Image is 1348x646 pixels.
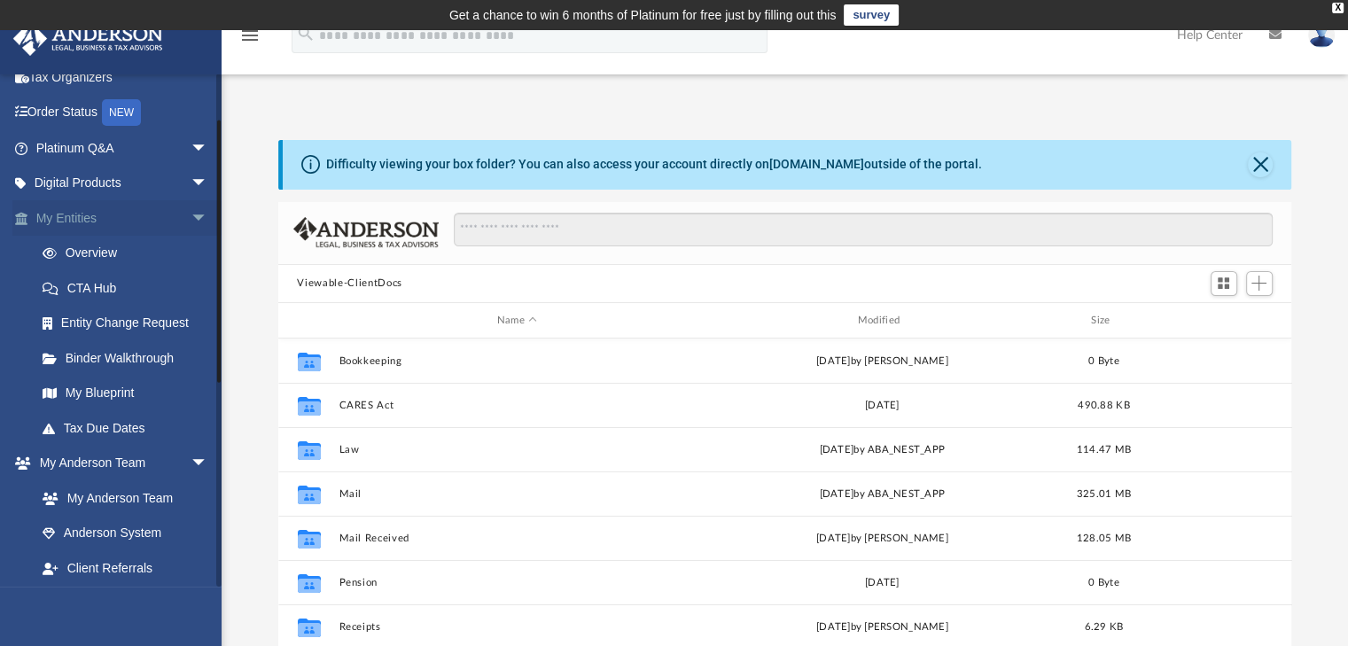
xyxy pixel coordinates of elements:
span: 0 Byte [1088,356,1119,366]
span: 0 Byte [1088,578,1119,588]
span: arrow_drop_down [191,166,226,202]
div: [DATE] by [PERSON_NAME] [704,354,1061,370]
div: id [285,313,330,329]
i: search [296,24,316,43]
div: [DATE] by ABA_NEST_APP [704,486,1061,502]
div: Get a chance to win 6 months of Platinum for free just by filling out this [449,4,837,26]
a: menu [239,34,261,46]
button: Mail Received [339,533,696,544]
a: Client Referrals [25,550,226,586]
span: arrow_drop_down [191,200,226,237]
span: 6.29 KB [1084,622,1123,632]
div: [DATE] by ABA_NEST_APP [704,442,1061,458]
a: Entity Change Request [25,306,235,341]
a: survey [844,4,899,26]
div: [DATE] by [PERSON_NAME] [704,619,1061,635]
a: Order StatusNEW [12,95,235,131]
div: [DATE] [704,398,1061,414]
span: 490.88 KB [1078,401,1129,410]
input: Search files and folders [454,213,1272,246]
button: Mail [339,488,696,500]
span: 325.01 MB [1076,489,1130,499]
a: Tax Organizers [12,59,235,95]
button: Close [1248,152,1273,177]
div: Size [1068,313,1139,329]
img: Anderson Advisors Platinum Portal [8,21,168,56]
a: [DOMAIN_NAME] [769,157,864,171]
div: NEW [102,99,141,126]
i: menu [239,25,261,46]
div: Name [338,313,695,329]
button: Pension [339,577,696,588]
div: [DATE] [704,575,1061,591]
button: Law [339,444,696,455]
span: arrow_drop_down [191,130,226,167]
div: close [1332,3,1344,13]
a: Tax Due Dates [25,410,235,446]
span: 128.05 MB [1076,533,1130,543]
a: CTA Hub [25,270,235,306]
button: Bookkeeping [339,355,696,367]
a: My Blueprint [25,376,226,411]
div: id [1147,313,1271,329]
a: My Entitiesarrow_drop_down [12,200,235,236]
div: Modified [703,313,1060,329]
button: Add [1246,271,1273,296]
a: Overview [25,236,235,271]
a: My Anderson Teamarrow_drop_down [12,446,226,481]
img: User Pic [1308,22,1335,48]
div: [DATE] by [PERSON_NAME] [704,531,1061,547]
button: CARES Act [339,400,696,411]
a: Digital Productsarrow_drop_down [12,166,235,201]
button: Receipts [339,621,696,633]
span: arrow_drop_down [191,586,226,622]
a: My Anderson Team [25,480,217,516]
a: Platinum Q&Aarrow_drop_down [12,130,235,166]
div: Difficulty viewing your box folder? You can also access your account directly on outside of the p... [326,155,982,174]
span: arrow_drop_down [191,446,226,482]
span: 114.47 MB [1076,445,1130,455]
button: Viewable-ClientDocs [297,276,401,292]
a: Binder Walkthrough [25,340,235,376]
a: Anderson System [25,516,226,551]
button: Switch to Grid View [1211,271,1237,296]
a: My Documentsarrow_drop_down [12,586,226,621]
